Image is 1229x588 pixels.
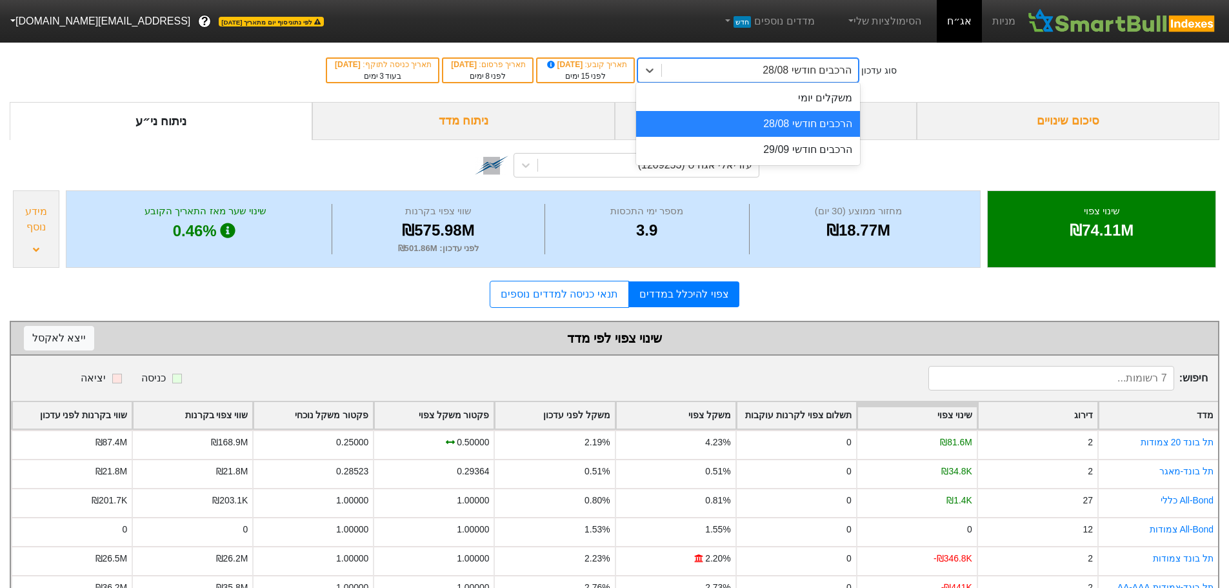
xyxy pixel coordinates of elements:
a: תל בונד-מאגר [1159,466,1214,476]
div: 1.00000 [457,552,489,565]
div: 4.23% [705,436,730,449]
div: בעוד ימים [334,70,432,82]
div: 0.25000 [336,436,368,449]
div: 0 [846,523,852,536]
div: 0.80% [585,494,610,507]
div: 0 [967,523,972,536]
span: חיפוש : [928,366,1208,390]
div: משקלים יומי [636,85,860,111]
div: Toggle SortBy [495,402,614,429]
img: tase link [475,148,508,182]
span: [DATE] [451,60,479,69]
div: 0.51% [585,465,610,478]
div: ₪87.4M [95,436,128,449]
div: ניתוח מדד [312,102,615,140]
div: ₪1.4K [946,494,972,507]
div: 1.55% [705,523,730,536]
div: Toggle SortBy [978,402,1097,429]
div: 1.00000 [457,523,489,536]
div: 0.46% [83,219,328,243]
div: 0.50000 [457,436,489,449]
span: 8 [485,72,490,81]
div: שינוי שער מאז התאריך הקובע [83,204,328,219]
div: ניתוח ני״ע [10,102,312,140]
span: ? [201,13,208,30]
div: לפני ימים [450,70,526,82]
div: תאריך פרסום : [450,59,526,70]
div: ₪201.7K [92,494,127,507]
a: תל בונד צמודות [1153,553,1214,563]
div: Toggle SortBy [133,402,252,429]
span: 3 [379,72,384,81]
div: 0.28523 [336,465,368,478]
div: שינוי צפוי [1004,204,1199,219]
div: לפני ימים [544,70,627,82]
div: הרכבים חודשי 28/08 [763,63,852,78]
div: 0 [243,523,248,536]
div: ₪81.6M [940,436,972,449]
div: Toggle SortBy [1099,402,1218,429]
div: ₪26.5M [95,552,128,565]
div: 3.9 [548,219,746,242]
div: -₪346.8K [934,552,972,565]
div: 0.51% [705,465,730,478]
div: ביקושים והיצעים צפויים [615,102,917,140]
div: 2 [1088,552,1093,565]
div: ₪203.1K [212,494,248,507]
div: 2.20% [705,552,730,565]
div: 0.81% [705,494,730,507]
span: [DATE] [545,60,585,69]
div: 2.19% [585,436,610,449]
a: הסימולציות שלי [841,8,927,34]
div: כניסה [141,370,166,386]
div: שווי צפוי בקרנות [335,204,541,219]
span: 15 [581,72,589,81]
a: תנאי כניסה למדדים נוספים [490,281,628,308]
div: מספר ימי התכסות [548,204,746,219]
div: ₪21.8M [95,465,128,478]
span: [DATE] [335,60,363,69]
div: 2 [1088,465,1093,478]
div: Toggle SortBy [374,402,494,429]
div: 1.53% [585,523,610,536]
div: ₪74.11M [1004,219,1199,242]
div: ₪575.98M [335,219,541,242]
a: All-Bond צמודות [1150,524,1214,534]
div: ₪168.9M [211,436,248,449]
div: 27 [1083,494,1092,507]
div: סוג עדכון [861,64,897,77]
div: 0 [846,494,852,507]
div: ₪26.2M [216,552,248,565]
div: Toggle SortBy [616,402,735,429]
div: 2.23% [585,552,610,565]
div: Toggle SortBy [737,402,856,429]
a: מדדים נוספיםחדש [717,8,820,34]
div: Toggle SortBy [254,402,373,429]
div: לפני עדכון : ₪501.86M [335,242,541,255]
div: 0.29364 [457,465,489,478]
input: 7 רשומות... [928,366,1174,390]
div: 1.00000 [336,494,368,507]
a: צפוי להיכלל במדדים [629,281,739,307]
div: הרכבים חודשי 29/09 [636,137,860,163]
div: מידע נוסף [17,204,55,235]
div: ₪34.8K [941,465,972,478]
div: 1.00000 [336,523,368,536]
div: 1.00000 [336,552,368,565]
div: 0 [122,523,127,536]
span: חדש [734,16,751,28]
div: 12 [1083,523,1092,536]
div: מחזור ממוצע (30 יום) [753,204,964,219]
div: עזריאלי אגח ט (1209253) [638,157,752,173]
a: תל בונד 20 צמודות [1141,437,1214,447]
img: SmartBull [1026,8,1219,34]
div: ₪18.77M [753,219,964,242]
div: Toggle SortBy [857,402,977,429]
div: 0 [846,465,852,478]
span: לפי נתוני סוף יום מתאריך [DATE] [219,17,323,26]
div: תאריך כניסה לתוקף : [334,59,432,70]
div: יציאה [81,370,106,386]
div: 0 [846,436,852,449]
div: 1.00000 [457,494,489,507]
a: All-Bond כללי [1161,495,1214,505]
